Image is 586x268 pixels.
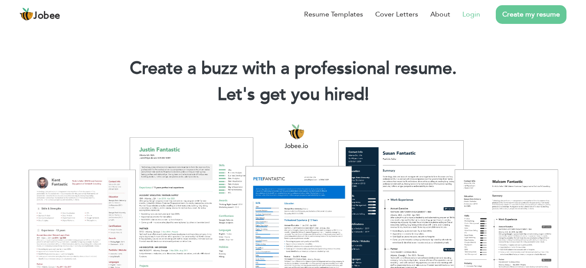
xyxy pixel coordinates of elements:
[13,83,573,106] h2: Let's
[33,11,60,21] span: Jobee
[365,83,369,106] span: |
[13,57,573,80] h1: Create a buzz with a professional resume.
[304,9,363,20] a: Resume Templates
[462,9,480,20] a: Login
[496,5,566,24] a: Create my resume
[20,7,60,21] a: Jobee
[260,83,369,106] span: get you hired!
[20,7,33,21] img: jobee.io
[375,9,418,20] a: Cover Letters
[430,9,450,20] a: About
